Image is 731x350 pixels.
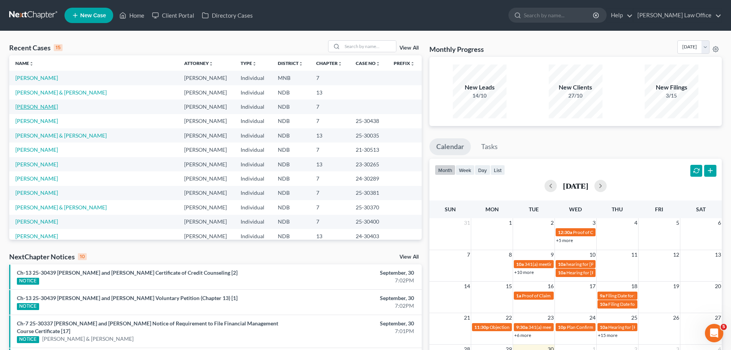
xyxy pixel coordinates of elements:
td: Individual [234,186,272,200]
td: Individual [234,171,272,186]
td: 24-30403 [350,229,388,243]
span: 18 [630,282,638,291]
span: 10a [558,270,566,275]
span: 1a [516,293,521,299]
td: 13 [310,157,350,171]
iframe: Intercom live chat [705,324,723,342]
a: Home [116,8,148,22]
span: 5 [721,324,727,330]
span: 19 [672,282,680,291]
a: View All [399,45,419,51]
span: Proof of Claim Deadline - Standard for [PERSON_NAME] [573,229,686,235]
span: 9a [600,293,605,299]
a: Client Portal [148,8,198,22]
span: 17 [589,282,596,291]
td: 25-30438 [350,114,388,128]
span: Wed [569,206,582,212]
i: unfold_more [299,61,303,66]
span: 10a [600,301,607,307]
a: [PERSON_NAME] [15,175,58,182]
td: NDB [272,171,310,186]
button: week [455,165,475,175]
span: 23 [547,313,554,322]
span: Thu [612,206,623,212]
td: NDB [272,114,310,128]
span: Sat [696,206,706,212]
a: Case Nounfold_more [356,60,380,66]
td: NDB [272,215,310,229]
a: Nameunfold_more [15,60,34,66]
a: [PERSON_NAME] [15,146,58,153]
td: 25-30400 [350,215,388,229]
a: Ch-13 25-30439 [PERSON_NAME] and [PERSON_NAME] Voluntary Petition (Chapter 13) [1] [17,295,238,301]
span: Mon [485,206,499,212]
div: Recent Cases [9,43,63,52]
span: 341(a) meeting for [PERSON_NAME] & [PERSON_NAME] [528,324,643,330]
td: NDB [272,229,310,243]
i: unfold_more [209,61,213,66]
td: 21-30513 [350,143,388,157]
a: Ch-13 25-30439 [PERSON_NAME] and [PERSON_NAME] Certificate of Credit Counseling [2] [17,269,238,276]
span: 5 [675,218,680,227]
a: Help [607,8,633,22]
i: unfold_more [410,61,415,66]
span: 15 [505,282,513,291]
td: [PERSON_NAME] [178,215,234,229]
i: unfold_more [29,61,34,66]
a: [PERSON_NAME] [15,218,58,225]
span: 1 [508,218,513,227]
div: 27/10 [549,92,602,100]
span: 341(a) meeting for [525,261,562,267]
span: 2 [550,218,554,227]
div: NextChapter Notices [9,252,87,261]
a: [PERSON_NAME] [15,161,58,168]
i: unfold_more [376,61,380,66]
td: Individual [234,100,272,114]
td: Individual [234,143,272,157]
td: [PERSON_NAME] [178,229,234,243]
span: 3 [592,218,596,227]
span: Filing Date for [PERSON_NAME] [608,301,673,307]
span: 21 [463,313,471,322]
td: 13 [310,85,350,100]
div: New Filings [645,83,698,92]
a: [PERSON_NAME] [15,233,58,239]
span: 13 [714,250,722,259]
span: 10a [558,261,566,267]
td: 7 [310,100,350,114]
a: [PERSON_NAME] & [PERSON_NAME] [15,89,107,96]
span: 6 [717,218,722,227]
a: [PERSON_NAME] & [PERSON_NAME] [42,335,134,343]
td: [PERSON_NAME] [178,171,234,186]
div: NOTICE [17,336,39,343]
td: [PERSON_NAME] [178,157,234,171]
input: Search by name... [524,8,594,22]
span: 11 [630,250,638,259]
a: Ch-7 25-30337 [PERSON_NAME] and [PERSON_NAME] Notice of Requirement to File Financial Management ... [17,320,278,334]
button: day [475,165,490,175]
td: 7 [310,171,350,186]
a: Attorneyunfold_more [184,60,213,66]
a: Calendar [429,138,471,155]
span: 20 [714,282,722,291]
td: Individual [234,114,272,128]
td: Individual [234,215,272,229]
td: NDB [272,143,310,157]
span: 9 [550,250,554,259]
h2: [DATE] [563,182,588,190]
i: unfold_more [338,61,342,66]
a: Districtunfold_more [278,60,303,66]
span: Hearing for [PERSON_NAME] & [PERSON_NAME] [566,270,667,275]
span: 24 [589,313,596,322]
td: 13 [310,229,350,243]
span: 10a [516,261,524,267]
td: [PERSON_NAME] [178,128,234,143]
td: Individual [234,128,272,143]
td: NDB [272,186,310,200]
div: 7:01PM [287,327,414,335]
span: Objections to Discharge Due (PFMC-7) for [PERSON_NAME] [490,324,611,330]
div: 3/15 [645,92,698,100]
span: 14 [463,282,471,291]
input: Search by name... [342,41,396,52]
div: September, 30 [287,294,414,302]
